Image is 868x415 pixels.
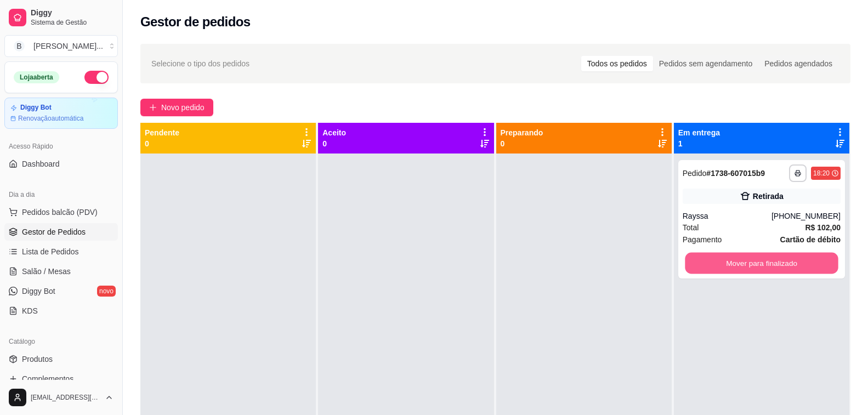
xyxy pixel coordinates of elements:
span: Gestor de Pedidos [22,226,86,237]
button: Pedidos balcão (PDV) [4,203,118,221]
div: Pedidos agendados [758,56,838,71]
button: Select a team [4,35,118,57]
a: Complementos [4,370,118,388]
button: Alterar Status [84,71,109,84]
span: Produtos [22,354,53,365]
a: Gestor de Pedidos [4,223,118,241]
span: Pagamento [683,234,722,246]
a: Dashboard [4,155,118,173]
span: Diggy Bot [22,286,55,297]
span: [EMAIL_ADDRESS][DOMAIN_NAME] [31,393,100,402]
p: Em entrega [678,127,720,138]
span: Sistema de Gestão [31,18,114,27]
span: Salão / Mesas [22,266,71,277]
div: Loja aberta [14,71,59,83]
div: [PHONE_NUMBER] [771,211,841,221]
p: Aceito [322,127,346,138]
span: Total [683,221,699,234]
a: Diggy BotRenovaçãoautomática [4,98,118,129]
a: KDS [4,302,118,320]
article: Renovação automática [18,114,83,123]
a: Salão / Mesas [4,263,118,280]
span: Pedidos balcão (PDV) [22,207,98,218]
p: 0 [501,138,543,149]
div: Retirada [753,191,784,202]
p: 0 [145,138,179,149]
div: Pedidos sem agendamento [653,56,758,71]
div: Rayssa [683,211,771,221]
span: plus [149,104,157,111]
div: Catálogo [4,333,118,350]
a: DiggySistema de Gestão [4,4,118,31]
a: Produtos [4,350,118,368]
span: Selecione o tipo dos pedidos [151,58,249,70]
span: Dashboard [22,158,60,169]
button: Mover para finalizado [685,253,838,274]
strong: Cartão de débito [780,235,841,244]
div: [PERSON_NAME] ... [33,41,103,52]
p: Preparando [501,127,543,138]
div: Todos os pedidos [581,56,653,71]
a: Diggy Botnovo [4,282,118,300]
p: 1 [678,138,720,149]
article: Diggy Bot [20,104,52,112]
span: Complementos [22,373,73,384]
span: KDS [22,305,38,316]
p: 0 [322,138,346,149]
h2: Gestor de pedidos [140,13,251,31]
p: Pendente [145,127,179,138]
div: 18:20 [813,169,830,178]
strong: R$ 102,00 [805,223,841,232]
button: Novo pedido [140,99,213,116]
span: Novo pedido [161,101,205,113]
span: B [14,41,25,52]
span: Lista de Pedidos [22,246,79,257]
a: Lista de Pedidos [4,243,118,260]
div: Acesso Rápido [4,138,118,155]
button: [EMAIL_ADDRESS][DOMAIN_NAME] [4,384,118,411]
span: Diggy [31,8,114,18]
span: Pedido [683,169,707,178]
strong: # 1738-607015b9 [706,169,765,178]
div: Dia a dia [4,186,118,203]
